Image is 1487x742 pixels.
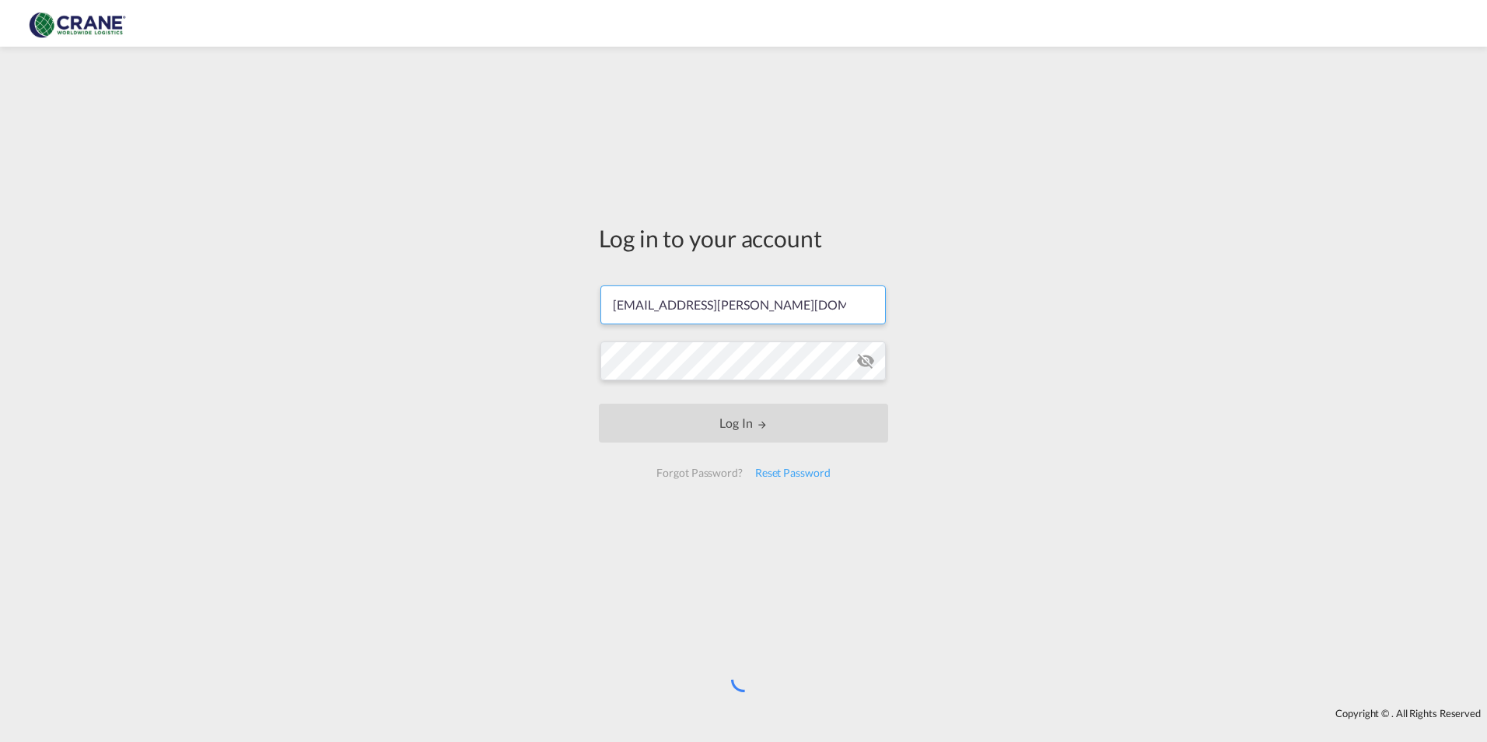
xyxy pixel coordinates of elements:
[23,6,128,41] img: 374de710c13411efa3da03fd754f1635.jpg
[856,352,875,370] md-icon: icon-eye-off
[599,404,888,443] button: LOGIN
[600,285,886,324] input: Enter email/phone number
[749,459,837,487] div: Reset Password
[599,222,888,254] div: Log in to your account
[650,459,748,487] div: Forgot Password?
